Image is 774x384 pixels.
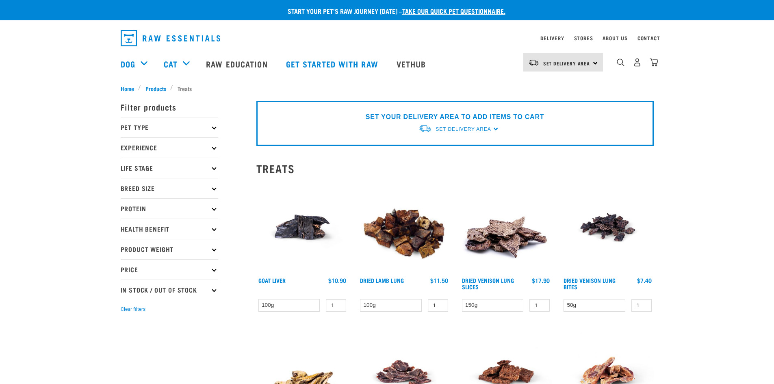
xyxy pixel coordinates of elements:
[121,97,218,117] p: Filter products
[528,59,539,66] img: van-moving.png
[603,37,627,39] a: About Us
[540,37,564,39] a: Delivery
[543,62,590,65] span: Set Delivery Area
[164,58,178,70] a: Cat
[328,277,346,284] div: $10.90
[121,280,218,300] p: In Stock / Out Of Stock
[562,181,654,273] img: Venison Lung Bites
[121,158,218,178] p: Life Stage
[121,117,218,137] p: Pet Type
[460,181,552,273] img: 1304 Venison Lung Slices 01
[418,124,431,133] img: van-moving.png
[366,112,544,122] p: SET YOUR DELIVERY AREA TO ADD ITEMS TO CART
[121,198,218,219] p: Protein
[388,48,436,80] a: Vethub
[114,27,660,50] nav: dropdown navigation
[198,48,278,80] a: Raw Education
[121,84,134,93] span: Home
[650,58,658,67] img: home-icon@2x.png
[633,58,642,67] img: user.png
[430,277,448,284] div: $11.50
[121,58,135,70] a: Dog
[617,59,624,66] img: home-icon-1@2x.png
[121,259,218,280] p: Price
[402,9,505,13] a: take our quick pet questionnaire.
[121,84,139,93] a: Home
[121,30,220,46] img: Raw Essentials Logo
[256,181,349,273] img: Goat Liver
[428,299,448,312] input: 1
[121,306,145,313] button: Clear filters
[436,126,491,132] span: Set Delivery Area
[145,84,166,93] span: Products
[278,48,388,80] a: Get started with Raw
[462,279,514,288] a: Dried Venison Lung Slices
[258,279,286,282] a: Goat Liver
[532,277,550,284] div: $17.90
[121,219,218,239] p: Health Benefit
[121,178,218,198] p: Breed Size
[564,279,616,288] a: Dried Venison Lung Bites
[121,137,218,158] p: Experience
[637,277,652,284] div: $7.40
[141,84,170,93] a: Products
[637,37,660,39] a: Contact
[121,239,218,259] p: Product Weight
[529,299,550,312] input: 1
[358,181,450,273] img: Pile Of Dried Lamb Lungs For Pets
[256,162,654,175] h2: Treats
[360,279,404,282] a: Dried Lamb Lung
[326,299,346,312] input: 1
[574,37,593,39] a: Stores
[631,299,652,312] input: 1
[121,84,654,93] nav: breadcrumbs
